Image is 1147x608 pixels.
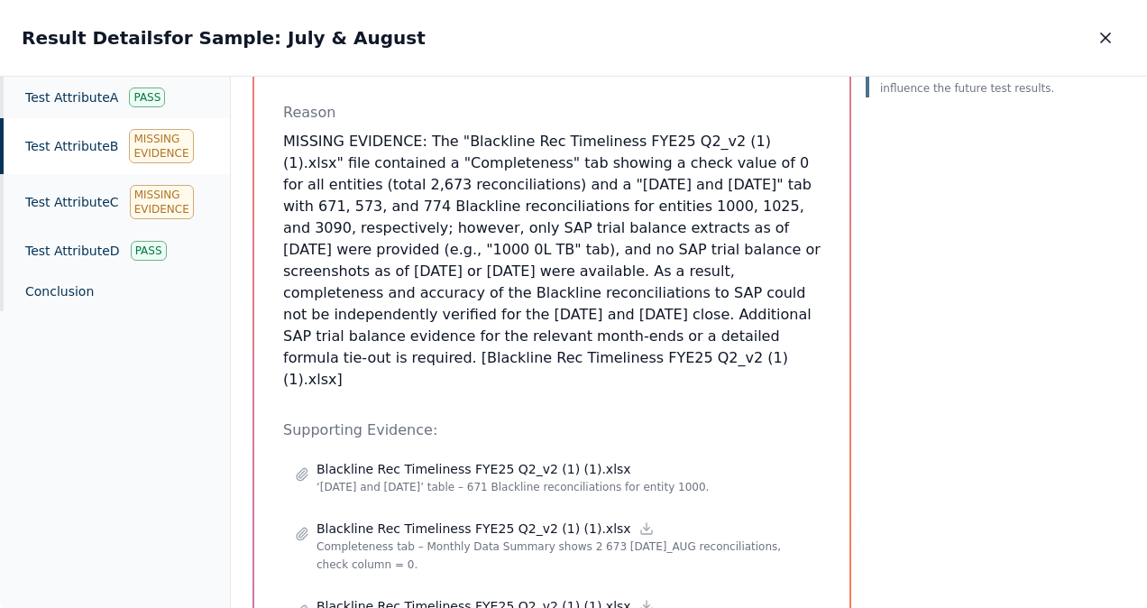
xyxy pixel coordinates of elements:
[283,419,821,441] p: Supporting Evidence:
[129,129,193,163] div: Missing Evidence
[283,102,821,124] p: Reason
[129,88,165,107] div: Pass
[880,61,1125,97] p: Highlight text to add a clarification. This will influence the future test results.
[317,460,631,478] p: Blackline Rec Timeliness FYE25 Q2_v2 (1) (1).xlsx
[130,185,194,219] div: Missing Evidence
[317,538,809,574] p: Completeness tab – Monthly Data Summary shows 2 673 [DATE]_AUG reconciliations, check column = 0.
[317,478,809,496] p: ‘[DATE] and [DATE]’ table – 671 Blackline reconciliations for entity 1000.
[22,25,426,51] h2: Result Details for Sample: July & August
[283,131,821,391] p: MISSING EVIDENCE: The "Blackline Rec Timeliness FYE25 Q2_v2 (1) (1).xlsx" file contained a "Compl...
[638,520,655,537] a: Download file
[131,241,167,261] div: Pass
[317,520,631,538] p: Blackline Rec Timeliness FYE25 Q2_v2 (1) (1).xlsx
